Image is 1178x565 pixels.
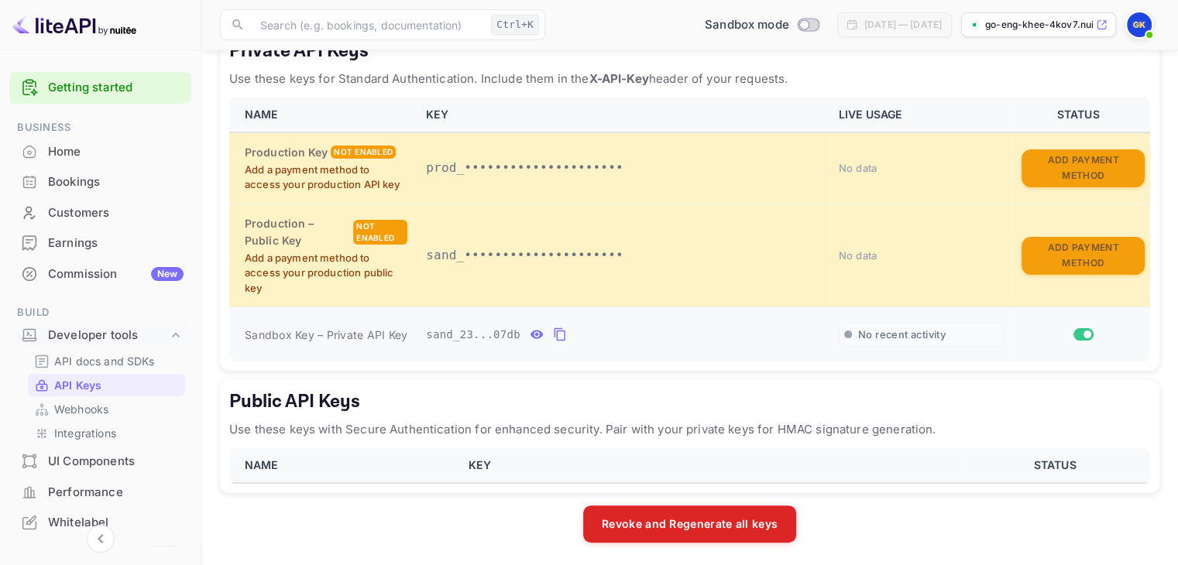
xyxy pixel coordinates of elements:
[9,228,191,259] div: Earnings
[48,173,184,191] div: Bookings
[864,18,942,32] div: [DATE] — [DATE]
[9,137,191,167] div: Home
[331,146,396,159] div: Not enabled
[229,389,1150,414] h5: Public API Keys
[1022,149,1145,187] button: Add Payment Method
[34,425,179,441] a: Integrations
[48,484,184,502] div: Performance
[48,235,184,252] div: Earnings
[28,422,185,444] div: Integrations
[858,328,946,341] span: No recent activity
[9,167,191,196] a: Bookings
[1012,98,1150,132] th: STATUS
[54,425,116,441] p: Integrations
[966,448,1150,483] th: STATUS
[9,447,191,475] a: UI Components
[48,204,184,222] div: Customers
[48,327,168,344] div: Developer tools
[417,98,829,132] th: KEY
[9,508,191,536] a: Whitelabel
[589,71,648,86] strong: X-API-Key
[28,374,185,396] div: API Keys
[151,267,184,281] div: New
[459,448,966,483] th: KEY
[54,377,101,393] p: API Keys
[491,15,539,35] div: Ctrl+K
[426,246,820,265] p: sand_•••••••••••••••••••••
[839,162,877,174] span: No data
[28,350,185,372] div: API docs and SDKs
[9,228,191,257] a: Earnings
[229,70,1150,88] p: Use these keys for Standard Authentication. Include them in the header of your requests.
[245,144,328,161] h6: Production Key
[9,447,191,477] div: UI Components
[1022,248,1145,261] a: Add Payment Method
[426,327,520,343] span: sand_23...07db
[699,16,825,34] div: Switch to Production mode
[48,514,184,532] div: Whitelabel
[9,119,191,136] span: Business
[353,220,407,245] div: Not enabled
[9,167,191,197] div: Bookings
[426,159,820,177] p: prod_•••••••••••••••••••••
[48,79,184,97] a: Getting started
[54,353,155,369] p: API docs and SDKs
[245,328,407,341] span: Sandbox Key – Private API Key
[229,448,459,483] th: NAME
[251,9,485,40] input: Search (e.g. bookings, documentation)
[9,259,191,288] a: CommissionNew
[1022,237,1145,275] button: Add Payment Method
[9,304,191,321] span: Build
[245,215,350,249] h6: Production – Public Key
[34,401,179,417] a: Webhooks
[229,448,1150,484] table: public api keys table
[229,420,1150,439] p: Use these keys with Secure Authentication for enhanced security. Pair with your private keys for ...
[34,377,179,393] a: API Keys
[1127,12,1152,37] img: Go Eng Khee
[48,265,184,283] div: Commission
[9,198,191,227] a: Customers
[1022,160,1145,173] a: Add Payment Method
[9,259,191,289] div: CommissionNew
[229,98,417,132] th: NAME
[87,525,115,553] button: Collapse navigation
[9,72,191,104] div: Getting started
[583,505,796,543] button: Revoke and Regenerate all keys
[985,18,1093,32] p: go-eng-khee-4kov7.nuit...
[9,137,191,166] a: Home
[245,163,407,193] p: Add a payment method to access your production API key
[34,353,179,369] a: API docs and SDKs
[9,478,191,508] div: Performance
[829,98,1012,132] th: LIVE USAGE
[839,249,877,262] span: No data
[9,198,191,228] div: Customers
[54,401,108,417] p: Webhooks
[229,98,1150,361] table: private api keys table
[9,478,191,506] a: Performance
[48,143,184,161] div: Home
[28,398,185,420] div: Webhooks
[229,39,1150,63] h5: Private API Keys
[12,12,136,37] img: LiteAPI logo
[9,508,191,538] div: Whitelabel
[48,453,184,471] div: UI Components
[245,251,407,296] p: Add a payment method to access your production public key
[705,16,789,34] span: Sandbox mode
[9,322,191,349] div: Developer tools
